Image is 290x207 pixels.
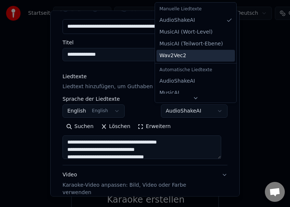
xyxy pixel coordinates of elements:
span: Wav2Vec2 [159,52,186,59]
div: Automatische Liedtexte [156,65,235,75]
span: AudioShakeAI [159,77,195,85]
span: MusicAI ( Teilwort-Ebene ) [159,40,223,48]
span: MusicAI [159,89,179,97]
div: Manuelle Liedtexte [156,4,235,14]
span: AudioShakeAI [159,17,195,24]
span: MusicAI ( Wort-Level ) [159,28,213,36]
